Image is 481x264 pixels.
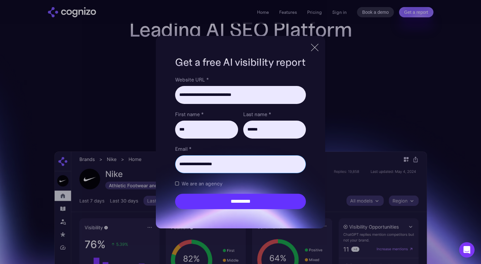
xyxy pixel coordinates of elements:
[175,55,306,69] h1: Get a free AI visibility report
[175,145,306,153] label: Email *
[175,76,306,209] form: Brand Report Form
[175,110,238,118] label: First name *
[175,76,306,83] label: Website URL *
[182,180,222,187] span: We are an agency
[459,242,475,258] div: Open Intercom Messenger
[243,110,306,118] label: Last name *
